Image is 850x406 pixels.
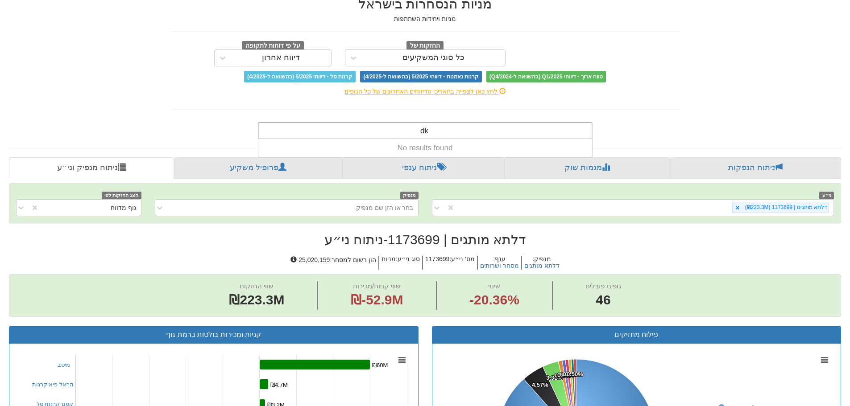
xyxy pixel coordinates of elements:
div: דלתא מותגים | 1173699 (₪223.3M) [742,202,829,213]
span: קרנות סל - דיווחי 5/2025 (בהשוואה ל-4/2025) [244,71,356,82]
tspan: 0.51% [565,371,581,377]
h5: הון רשום למסחר : 25,020,159 [288,256,378,270]
h2: דלתא מותגים | 1173699 - ניתוח ני״ע [9,232,841,247]
h3: קניות ומכירות בולטות ברמת גוף [16,331,411,339]
a: הראל פיא קרנות [32,381,74,388]
tspan: 3.31% [546,374,563,381]
span: קרנות נאמנות - דיווחי 5/2025 (בהשוואה ל-4/2025) [360,71,481,82]
span: שינוי [488,282,500,290]
div: דיווח אחרון [262,53,300,62]
span: על פי דוחות לתקופה [242,41,304,51]
tspan: 0.57% [563,371,579,377]
div: גוף מדווח [111,203,137,212]
button: מסחר ושרותים [480,262,519,269]
span: החזקות של [406,41,444,51]
span: טווח ארוך - דיווחי Q1/2025 (בהשוואה ל-Q4/2024) [486,71,606,82]
a: פרופיל משקיע [174,157,342,179]
button: דלתא מותגים [524,262,560,269]
a: מיטב [58,361,70,368]
h5: מניות ויחידות השתתפות [171,16,680,22]
tspan: ₪4.7M [270,381,288,388]
div: No results found [258,139,592,157]
div: לחץ כאן לצפייה בתאריכי הדיווחים האחרונים של כל הגופים [164,87,686,96]
div: בחר או הזן שם מנפיק [356,203,414,212]
tspan: 0.64% [557,372,574,378]
h5: מס' ני״ע : 1173699 [422,256,477,270]
a: ניתוח ענפי [342,157,504,179]
span: ני״ע [819,192,834,199]
span: -20.36% [469,291,519,310]
h5: סוג ני״ע : מניות [378,256,422,270]
span: שווי החזקות [240,282,274,290]
h5: ענף : [477,256,521,270]
span: ₪223.3M [229,292,284,307]
span: 46 [585,291,621,310]
h3: פילוח מחזיקים [439,331,834,339]
tspan: 0.64% [560,371,576,378]
tspan: 4.57% [532,381,548,388]
span: ₪-52.9M [351,292,403,307]
span: גופים פעילים [585,282,621,290]
span: מנפיק [400,192,419,199]
tspan: 0.50% [567,371,583,377]
span: שווי קניות/מכירות [353,282,401,290]
a: ניתוח מנפיק וני״ע [9,157,174,179]
tspan: 0.78% [555,372,571,379]
div: כל סוגי המשקיעים [402,53,464,62]
a: ניתוח הנפקות [670,157,841,179]
tspan: ₪60M [372,362,388,369]
span: הצג החזקות לפי [102,192,141,199]
a: מגמות שוק [504,157,670,179]
h5: מנפיק : [521,256,562,270]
